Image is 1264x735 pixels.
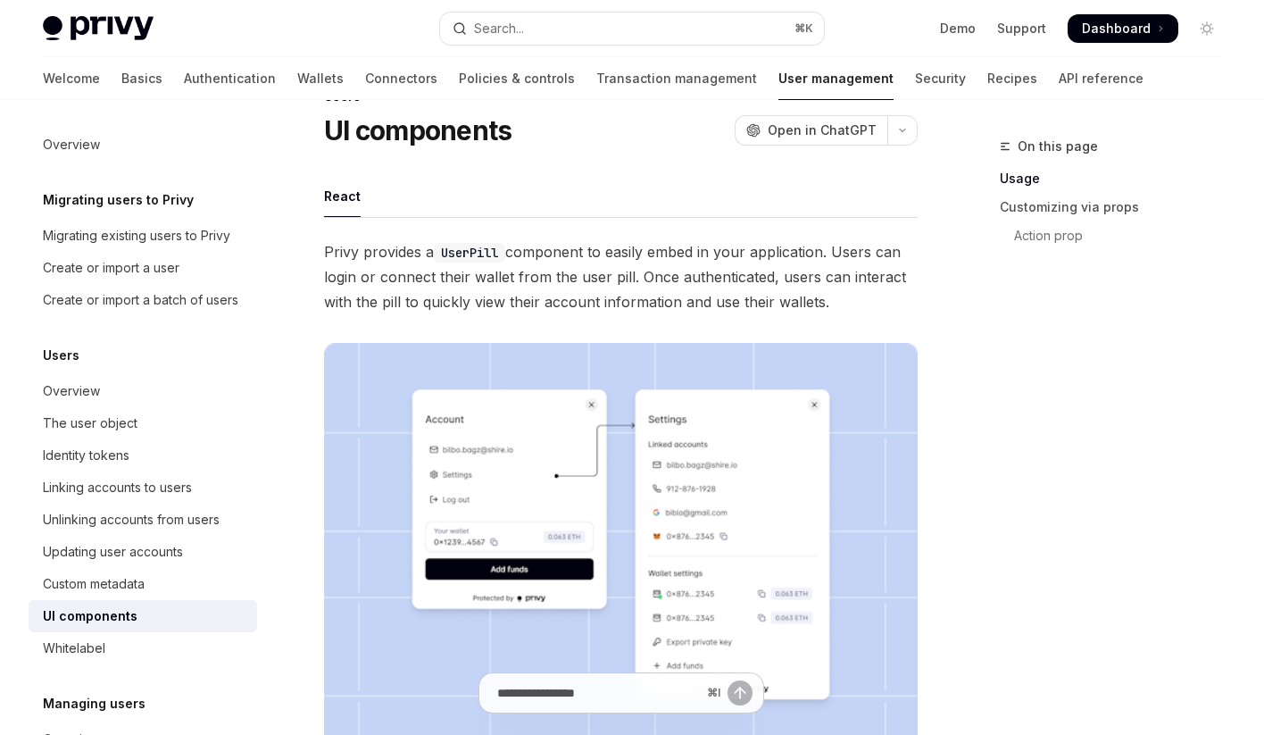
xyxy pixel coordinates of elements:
a: Overview [29,375,257,407]
div: Overview [43,380,100,402]
div: Search... [474,18,524,39]
a: Custom metadata [29,568,257,600]
a: Connectors [365,57,437,100]
div: Unlinking accounts from users [43,509,220,530]
code: UserPill [434,243,505,263]
button: Toggle dark mode [1193,14,1221,43]
a: Customizing via props [1000,193,1235,221]
a: Unlinking accounts from users [29,504,257,536]
a: API reference [1059,57,1143,100]
a: Create or import a user [29,252,257,284]
a: Linking accounts to users [29,472,257,504]
h5: Migrating users to Privy [43,189,194,211]
div: Custom metadata [43,573,145,595]
div: Overview [43,134,100,155]
div: Identity tokens [43,445,129,466]
button: Open in ChatGPT [735,115,887,146]
a: Security [915,57,966,100]
a: Overview [29,129,257,161]
div: Updating user accounts [43,541,183,563]
a: Recipes [987,57,1037,100]
span: Open in ChatGPT [768,121,877,139]
div: Linking accounts to users [43,477,192,498]
div: Create or import a user [43,257,179,279]
a: Usage [1000,164,1235,193]
div: The user object [43,413,137,434]
img: light logo [43,16,154,41]
h5: Managing users [43,693,146,714]
a: Identity tokens [29,439,257,472]
a: Demo [940,20,976,38]
a: Policies & controls [459,57,575,100]
button: Open search [440,13,823,45]
a: Basics [121,57,162,100]
a: Updating user accounts [29,536,257,568]
a: UI components [29,600,257,632]
input: Ask a question... [497,673,700,713]
span: Privy provides a component to easily embed in your application. Users can login or connect their ... [324,239,918,314]
button: Send message [728,681,753,706]
a: Authentication [184,57,276,100]
a: Welcome [43,57,100,100]
a: Support [997,20,1046,38]
span: Dashboard [1082,20,1151,38]
span: ⌘ K [794,21,813,36]
div: Create or import a batch of users [43,289,238,311]
div: React [324,175,361,217]
a: Whitelabel [29,632,257,664]
a: Dashboard [1068,14,1178,43]
a: Create or import a batch of users [29,284,257,316]
div: Migrating existing users to Privy [43,225,230,246]
a: Transaction management [596,57,757,100]
a: The user object [29,407,257,439]
a: Wallets [297,57,344,100]
div: Whitelabel [43,638,105,659]
div: UI components [43,606,137,627]
h5: Users [43,345,79,366]
span: On this page [1018,136,1098,157]
a: Migrating existing users to Privy [29,220,257,252]
h1: UI components [324,114,511,146]
a: Action prop [1000,221,1235,250]
a: User management [778,57,894,100]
